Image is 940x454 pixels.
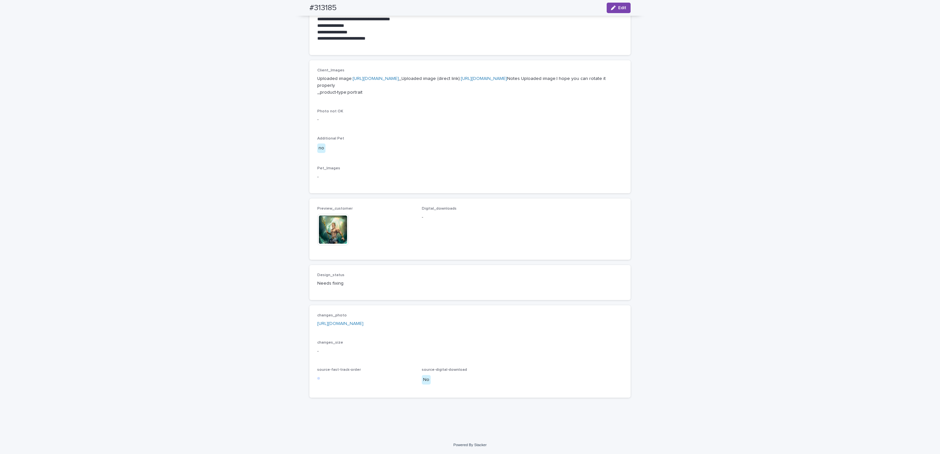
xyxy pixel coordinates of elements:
span: source-fast-track-order [317,368,361,372]
span: changes_size [317,341,343,345]
a: [URL][DOMAIN_NAME] [317,321,363,326]
div: No [422,375,431,385]
button: Edit [607,3,631,13]
p: Needs fixing [317,280,414,287]
div: no [317,143,325,153]
span: Digital_downloads [422,207,457,211]
span: Preview_customer [317,207,353,211]
p: Uploaded image: _Uploaded image (direct link): Notes Uploaded image:I hope you can rotate it prop... [317,75,623,96]
a: Powered By Stacker [453,443,486,447]
a: [URL][DOMAIN_NAME] [461,76,507,81]
span: changes_photo [317,313,347,317]
p: - [317,348,623,355]
h2: #313185 [309,3,337,13]
span: Photo not OK [317,109,343,113]
p: - [422,214,519,221]
span: source-digital-download [422,368,467,372]
p: - [317,116,623,123]
span: Additional Pet [317,137,344,141]
span: Edit [618,6,626,10]
span: Pet_Images [317,166,340,170]
a: [URL][DOMAIN_NAME] [353,76,399,81]
p: - [317,174,623,180]
span: Client_Images [317,68,344,72]
span: Design_status [317,273,344,277]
